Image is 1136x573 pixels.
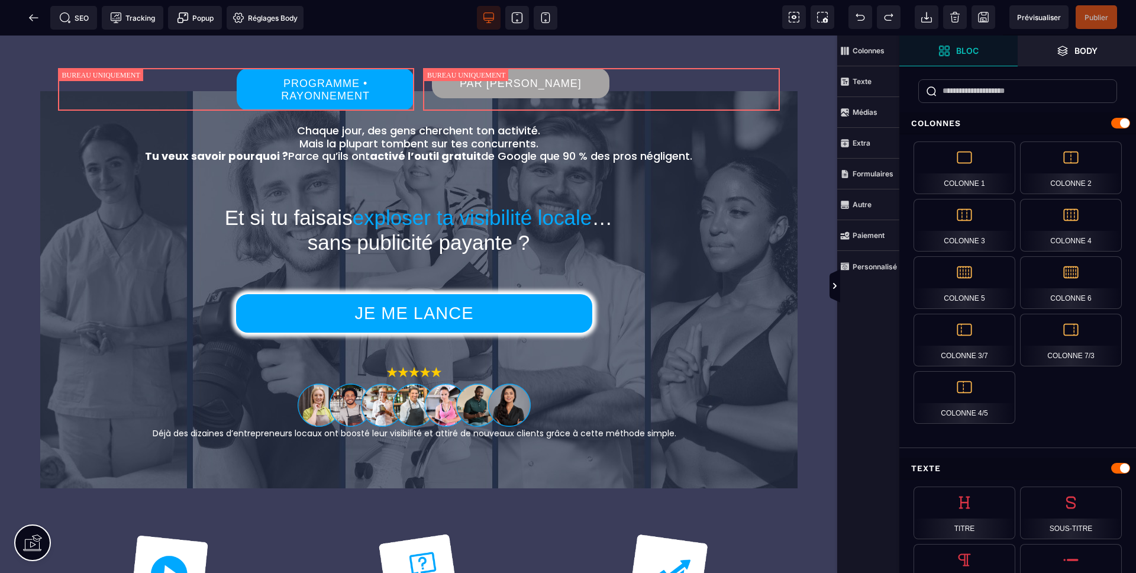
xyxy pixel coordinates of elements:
[59,12,89,24] span: SEO
[1085,13,1108,22] span: Publier
[58,393,771,403] p: Déjà des dizaines d’entrepreneurs locaux ont boosté leur visibilité et attiré de nouveaux clients...
[1018,36,1136,66] span: Ouvrir les calques
[956,46,979,55] strong: Bloc
[877,5,901,29] span: Rétablir
[1017,13,1061,22] span: Prévisualiser
[233,12,298,24] span: Réglages Body
[837,189,899,220] span: Autre
[972,5,995,29] span: Enregistrer
[899,269,911,304] span: Afficher les vues
[236,259,593,297] button: JE ME LANCE
[237,33,414,75] button: PROGRAMME • RAYONNEMENT
[899,36,1018,66] span: Ouvrir les blocs
[58,89,780,127] p: Chaque jour, des gens cherchent ton activité. Mais la plupart tombent sur tes concurrents. Parce ...
[505,6,529,30] span: Voir tablette
[837,251,899,282] span: Personnalisé
[914,371,1015,424] div: Colonne 4/5
[853,169,893,178] strong: Formulaires
[811,5,834,29] span: Capture d'écran
[177,12,214,24] span: Popup
[168,6,222,30] span: Créer une alerte modale
[1009,5,1069,29] span: Aperçu
[534,6,557,30] span: Voir mobile
[102,6,163,30] span: Code de suivi
[914,141,1015,194] div: Colonne 1
[1020,314,1122,366] div: Colonne 7/3
[298,346,531,393] img: 1063856954d7fde9abfebc33ed0d6fdb_portrait_eleve_formation_fiche_google.png
[110,12,155,24] span: Tracking
[914,314,1015,366] div: Colonne 3/7
[22,6,46,30] span: Retour
[225,159,613,230] span: Et si tu faisais … sans publicité payante ?
[782,5,806,29] span: Voir les composants
[914,487,1015,539] div: Titre
[385,327,444,346] img: 9a6f46f374ff9e5a2dd4d857b5b3b2a1_5_e%CC%81toiles_formation.png
[837,128,899,159] span: Extra
[145,113,288,128] b: Tu veux savoir pourquoi ?
[853,262,897,271] strong: Personnalisé
[853,46,885,55] strong: Colonnes
[853,200,872,209] strong: Autre
[853,139,870,147] strong: Extra
[853,77,872,86] strong: Texte
[1020,256,1122,309] div: Colonne 6
[1076,5,1117,29] span: Enregistrer le contenu
[853,108,877,117] strong: Médias
[848,5,872,29] span: Défaire
[432,33,609,63] button: PAR [PERSON_NAME]
[899,112,1136,134] div: Colonnes
[1020,199,1122,252] div: Colonne 4
[837,97,899,128] span: Médias
[50,6,97,30] span: Métadata SEO
[837,220,899,251] span: Paiement
[1020,141,1122,194] div: Colonne 2
[477,6,501,30] span: Voir bureau
[1020,487,1122,539] div: Sous-titre
[899,458,1136,479] div: Texte
[853,231,885,240] strong: Paiement
[1074,46,1098,55] strong: Body
[914,256,1015,309] div: Colonne 5
[837,36,899,66] span: Colonnes
[943,5,967,29] span: Nettoyage
[915,5,938,29] span: Importer
[227,6,304,30] span: Favicon
[837,66,899,97] span: Texte
[370,113,481,128] b: activé l’outil gratuit
[837,159,899,189] span: Formulaires
[914,199,1015,252] div: Colonne 3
